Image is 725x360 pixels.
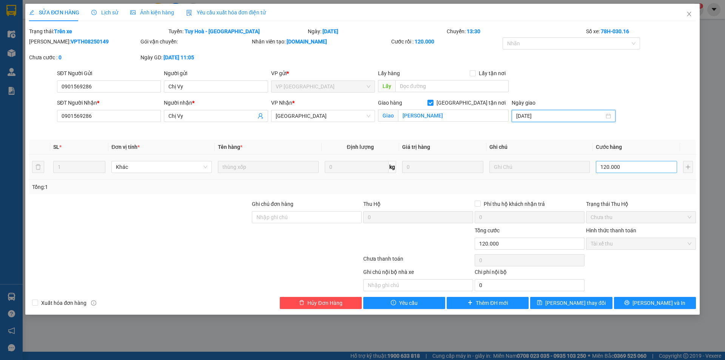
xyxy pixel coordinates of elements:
[486,140,593,155] th: Ghi chú
[624,300,629,306] span: printer
[280,297,362,309] button: deleteHủy Đơn Hàng
[91,300,96,306] span: info-circle
[140,53,250,62] div: Ngày GD:
[363,297,445,309] button: exclamation-circleYêu cầu
[271,100,292,106] span: VP Nhận
[402,144,430,150] span: Giá trị hàng
[591,238,691,249] span: Tài xế thu
[391,37,501,46] div: Cước rồi :
[601,28,629,34] b: 78H-030.16
[447,297,529,309] button: plusThêm ĐH mới
[585,27,697,36] div: Số xe:
[276,110,370,122] span: Nha Trang
[91,9,118,15] span: Lịch sử
[252,37,390,46] div: Nhân viên tạo:
[186,9,266,15] span: Yêu cầu xuất hóa đơn điện tử
[378,100,402,106] span: Giao hàng
[686,11,692,17] span: close
[415,39,434,45] b: 120.000
[164,54,194,60] b: [DATE] 11:05
[433,99,509,107] span: [GEOGRAPHIC_DATA] tận nơi
[164,69,268,77] div: Người gửi
[683,161,693,173] button: plus
[516,112,604,120] input: Ngày giao
[395,80,509,92] input: Dọc đường
[591,212,691,223] span: Chưa thu
[116,161,207,173] span: Khác
[57,69,161,77] div: SĐT Người Gửi
[476,299,508,307] span: Thêm ĐH mới
[537,300,542,306] span: save
[398,110,509,122] input: Giao tận nơi
[389,161,396,173] span: kg
[29,9,79,15] span: SỬA ĐƠN HÀNG
[91,10,97,15] span: clock-circle
[59,54,62,60] b: 0
[28,27,168,36] div: Trạng thái:
[378,80,395,92] span: Lấy
[252,201,293,207] label: Ghi chú đơn hàng
[402,161,483,173] input: 0
[446,27,585,36] div: Chuyến:
[378,70,400,76] span: Lấy hàng
[307,299,342,307] span: Hủy Đơn Hàng
[362,255,474,268] div: Chưa thanh toán
[530,297,612,309] button: save[PERSON_NAME] thay đổi
[218,144,242,150] span: Tên hàng
[29,53,139,62] div: Chưa cước :
[391,300,396,306] span: exclamation-circle
[322,28,338,34] b: [DATE]
[276,81,370,92] span: VP Tuy Hòa
[140,37,250,46] div: Gói vận chuyển:
[71,39,109,45] b: VPTH08250149
[489,161,590,173] input: Ghi Chú
[164,99,268,107] div: Người nhận
[475,268,585,279] div: Chi phí nội bộ
[258,113,264,119] span: user-add
[399,299,418,307] span: Yêu cầu
[363,201,381,207] span: Thu Hộ
[476,69,509,77] span: Lấy tận nơi
[32,161,44,173] button: delete
[614,297,696,309] button: printer[PERSON_NAME] và In
[467,300,473,306] span: plus
[475,227,500,233] span: Tổng cước
[186,10,192,16] img: icon
[679,4,700,25] button: Close
[130,10,136,15] span: picture
[287,39,327,45] b: [DOMAIN_NAME]
[54,28,72,34] b: Trên xe
[363,268,473,279] div: Ghi chú nội bộ nhà xe
[38,299,89,307] span: Xuất hóa đơn hàng
[586,200,696,208] div: Trạng thái Thu Hộ
[545,299,606,307] span: [PERSON_NAME] thay đổi
[596,144,622,150] span: Cước hàng
[512,100,535,106] label: Ngày giao
[252,211,362,223] input: Ghi chú đơn hàng
[57,99,161,107] div: SĐT Người Nhận
[347,144,374,150] span: Định lượng
[29,37,139,46] div: [PERSON_NAME]:
[32,183,280,191] div: Tổng: 1
[307,27,446,36] div: Ngày:
[632,299,685,307] span: [PERSON_NAME] và In
[111,144,140,150] span: Đơn vị tính
[130,9,174,15] span: Ảnh kiện hàng
[168,27,307,36] div: Tuyến:
[299,300,304,306] span: delete
[378,110,398,122] span: Giao
[271,69,375,77] div: VP gửi
[218,161,318,173] input: VD: Bàn, Ghế
[363,279,473,291] input: Nhập ghi chú
[53,144,59,150] span: SL
[185,28,260,34] b: Tuy Hoà - [GEOGRAPHIC_DATA]
[467,28,480,34] b: 13:30
[481,200,548,208] span: Phí thu hộ khách nhận trả
[29,10,34,15] span: edit
[586,227,636,233] label: Hình thức thanh toán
